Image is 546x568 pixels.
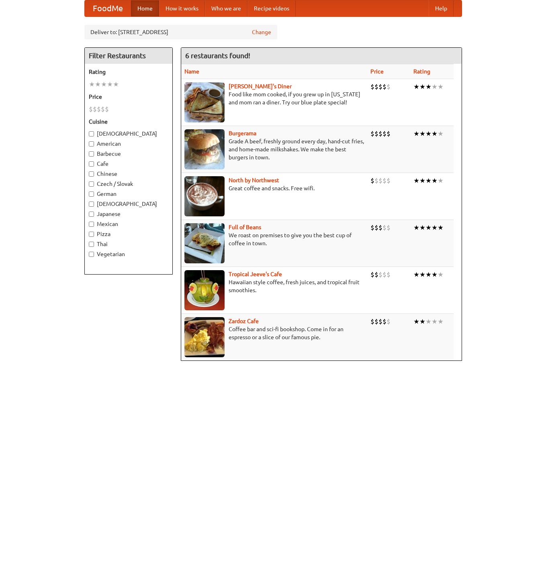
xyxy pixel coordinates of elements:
[378,82,382,91] li: $
[184,90,364,106] p: Food like mom cooked, if you grew up in [US_STATE] and mom ran a diner. Try our blue plate special!
[431,129,438,138] li: ★
[89,210,168,218] label: Japanese
[431,82,438,91] li: ★
[85,0,131,16] a: FoodMe
[386,129,391,138] li: $
[425,270,431,279] li: ★
[107,80,113,89] li: ★
[374,317,378,326] li: $
[89,160,168,168] label: Cafe
[378,176,382,185] li: $
[184,68,199,75] a: Name
[419,176,425,185] li: ★
[425,176,431,185] li: ★
[89,220,168,228] label: Mexican
[370,82,374,91] li: $
[386,176,391,185] li: $
[184,176,225,216] img: north.jpg
[382,176,386,185] li: $
[229,130,256,136] a: Burgerama
[184,317,225,357] img: zardoz.jpg
[425,223,431,232] li: ★
[419,129,425,138] li: ★
[229,224,261,230] a: Full of Beans
[378,129,382,138] li: $
[89,180,168,188] label: Czech / Slovak
[374,223,378,232] li: $
[89,141,94,147] input: American
[431,223,438,232] li: ★
[184,270,225,310] img: jeeves.jpg
[370,129,374,138] li: $
[89,118,168,126] h5: Cuisine
[89,252,94,257] input: Vegetarian
[101,80,107,89] li: ★
[89,240,168,248] label: Thai
[425,82,431,91] li: ★
[370,176,374,185] li: $
[105,105,109,114] li: $
[413,223,419,232] li: ★
[247,0,296,16] a: Recipe videos
[252,28,271,36] a: Change
[386,270,391,279] li: $
[93,105,97,114] li: $
[89,151,94,157] input: Barbecue
[89,212,94,217] input: Japanese
[438,82,444,91] li: ★
[382,223,386,232] li: $
[131,0,159,16] a: Home
[89,250,168,258] label: Vegetarian
[184,82,225,122] img: sallys.jpg
[413,270,419,279] li: ★
[89,222,94,227] input: Mexican
[184,278,364,294] p: Hawaiian style coffee, fresh juices, and tropical fruit smoothies.
[89,170,168,178] label: Chinese
[95,80,101,89] li: ★
[438,270,444,279] li: ★
[438,223,444,232] li: ★
[89,80,95,89] li: ★
[89,202,94,207] input: [DEMOGRAPHIC_DATA]
[419,270,425,279] li: ★
[89,93,168,101] h5: Price
[438,317,444,326] li: ★
[89,230,168,238] label: Pizza
[370,270,374,279] li: $
[382,82,386,91] li: $
[229,271,282,277] a: Tropical Jeeve's Cafe
[386,223,391,232] li: $
[425,129,431,138] li: ★
[89,105,93,114] li: $
[413,82,419,91] li: ★
[386,82,391,91] li: $
[184,231,364,247] p: We roast on premises to give you the best cup of coffee in town.
[113,80,119,89] li: ★
[184,184,364,192] p: Great coffee and snacks. Free wifi.
[89,161,94,167] input: Cafe
[382,129,386,138] li: $
[378,270,382,279] li: $
[378,223,382,232] li: $
[370,317,374,326] li: $
[89,181,94,187] input: Czech / Slovak
[370,68,384,75] a: Price
[89,200,168,208] label: [DEMOGRAPHIC_DATA]
[419,317,425,326] li: ★
[419,82,425,91] li: ★
[89,171,94,177] input: Chinese
[374,82,378,91] li: $
[97,105,101,114] li: $
[382,270,386,279] li: $
[89,190,168,198] label: German
[413,317,419,326] li: ★
[84,25,277,39] div: Deliver to: [STREET_ADDRESS]
[431,176,438,185] li: ★
[229,83,292,90] a: [PERSON_NAME]'s Diner
[89,242,94,247] input: Thai
[229,177,279,183] a: North by Northwest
